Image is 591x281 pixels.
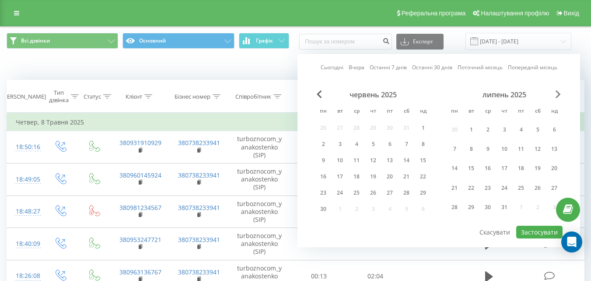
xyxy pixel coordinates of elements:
[348,186,365,199] div: ср 25 черв 2025 р.
[548,105,561,118] abbr: неділя
[332,138,348,151] div: вт 3 черв 2025 р.
[317,90,322,98] span: Previous Month
[315,138,332,151] div: пн 2 черв 2025 р.
[396,34,444,50] button: Експорт
[417,171,429,182] div: 22
[7,114,584,131] td: Четвер, 8 Травня 2025
[496,199,513,216] div: чт 31 лип 2025 р.
[126,93,142,100] div: Клієнт
[514,105,528,118] abbr: п’ятниця
[479,141,496,157] div: ср 9 лип 2025 р.
[546,180,563,196] div: нд 27 лип 2025 р.
[334,139,346,150] div: 3
[446,141,463,157] div: пн 7 лип 2025 р.
[496,180,513,196] div: чт 24 лип 2025 р.
[401,187,412,199] div: 28
[465,105,478,118] abbr: вівторок
[318,139,329,150] div: 2
[401,171,412,182] div: 21
[513,180,529,196] div: пт 25 лип 2025 р.
[417,139,429,150] div: 8
[332,186,348,199] div: вт 24 черв 2025 р.
[239,33,289,49] button: Графік
[315,90,431,99] div: червень 2025
[499,163,510,174] div: 17
[458,63,503,71] a: Поточний місяць
[349,63,364,71] a: Вчора
[549,182,560,194] div: 27
[463,160,479,177] div: вт 15 лип 2025 р.
[178,139,220,147] a: 380738233941
[178,203,220,212] a: 380738233941
[515,163,527,174] div: 18
[417,187,429,199] div: 29
[348,170,365,183] div: ср 18 черв 2025 р.
[481,10,549,17] span: Налаштування профілю
[370,63,407,71] a: Останні 7 днів
[332,154,348,167] div: вт 10 черв 2025 р.
[496,121,513,138] div: чт 3 лип 2025 р.
[532,163,543,174] div: 19
[529,160,546,177] div: сб 19 лип 2025 р.
[175,93,210,100] div: Бізнес номер
[7,33,118,49] button: Всі дзвінки
[465,182,477,194] div: 22
[415,154,431,167] div: нд 15 черв 2025 р.
[529,180,546,196] div: сб 26 лип 2025 р.
[315,186,332,199] div: пн 23 черв 2025 р.
[446,199,463,216] div: пн 28 лип 2025 р.
[449,143,460,155] div: 7
[482,163,493,174] div: 16
[381,154,398,167] div: пт 13 черв 2025 р.
[299,34,392,50] input: Пошук за номером
[446,160,463,177] div: пн 14 лип 2025 р.
[549,143,560,155] div: 13
[400,105,413,118] abbr: субота
[499,124,510,135] div: 3
[513,141,529,157] div: пт 11 лип 2025 р.
[416,105,430,118] abbr: неділя
[2,93,46,100] div: [PERSON_NAME]
[508,63,557,71] a: Попередній місяць
[479,180,496,196] div: ср 23 лип 2025 р.
[417,155,429,166] div: 15
[367,139,379,150] div: 5
[482,202,493,213] div: 30
[367,187,379,199] div: 26
[515,182,527,194] div: 25
[532,182,543,194] div: 26
[16,235,34,253] div: 18:40:09
[235,93,271,100] div: Співробітник
[398,154,415,167] div: сб 14 черв 2025 р.
[16,171,34,188] div: 18:49:05
[449,163,460,174] div: 14
[475,226,515,238] button: Скасувати
[415,186,431,199] div: нд 29 черв 2025 р.
[463,141,479,157] div: вт 8 лип 2025 р.
[482,143,493,155] div: 9
[398,186,415,199] div: сб 28 черв 2025 р.
[401,139,412,150] div: 7
[546,121,563,138] div: нд 6 лип 2025 р.
[291,228,347,260] td: 00:20
[16,203,34,220] div: 18:48:27
[516,226,563,238] button: Застосувати
[367,171,379,182] div: 19
[315,170,332,183] div: пн 16 черв 2025 р.
[499,202,510,213] div: 31
[531,105,544,118] abbr: субота
[412,63,452,71] a: Останні 30 днів
[529,141,546,157] div: сб 12 лип 2025 р.
[348,138,365,151] div: ср 4 черв 2025 р.
[119,171,161,179] a: 380960145924
[465,163,477,174] div: 15
[529,121,546,138] div: сб 5 лип 2025 р.
[398,170,415,183] div: сб 21 черв 2025 р.
[479,121,496,138] div: ср 2 лип 2025 р.
[549,163,560,174] div: 20
[334,171,346,182] div: 17
[334,187,346,199] div: 24
[178,171,220,179] a: 380738233941
[16,139,34,156] div: 18:50:16
[332,170,348,183] div: вт 17 черв 2025 р.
